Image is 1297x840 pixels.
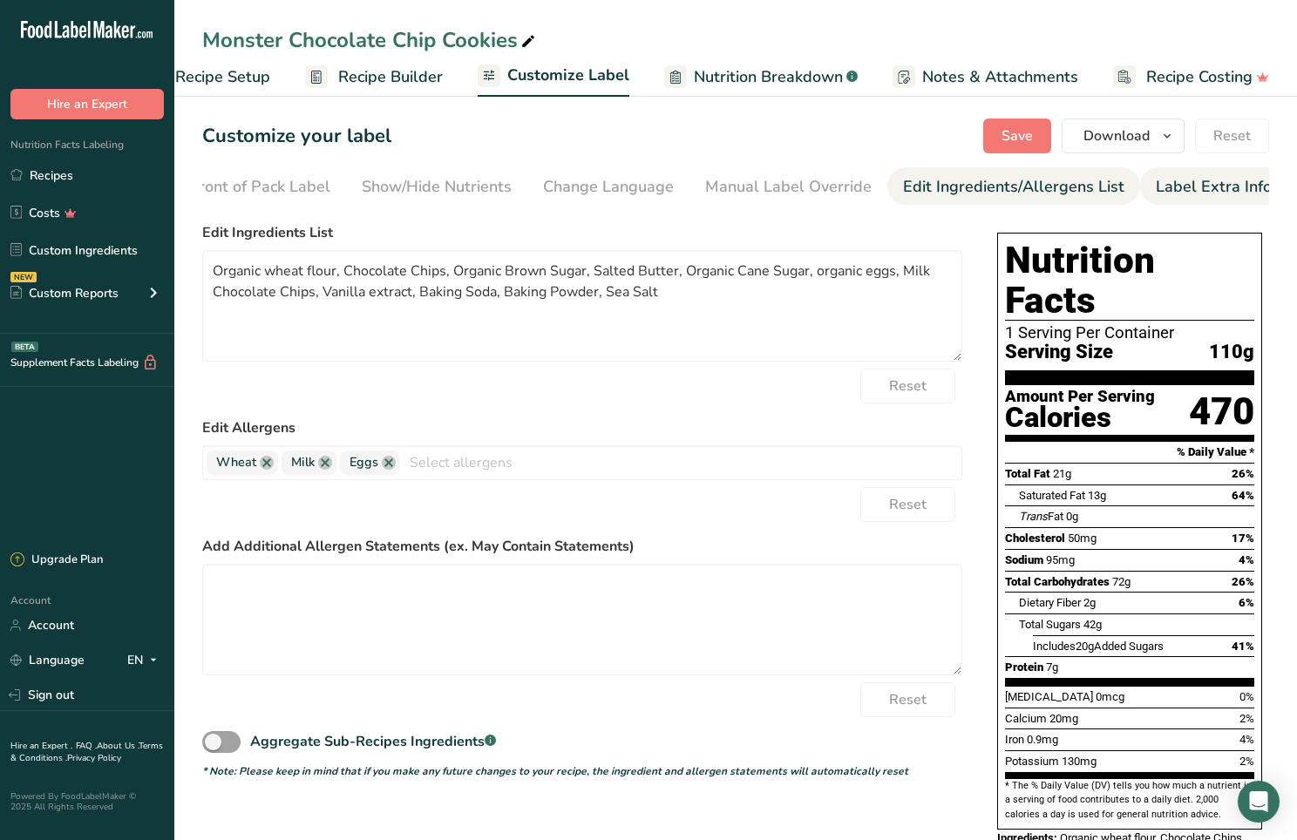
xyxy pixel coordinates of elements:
span: Nutrition Breakdown [694,65,843,89]
span: 0% [1239,690,1254,703]
span: Fat [1019,510,1063,523]
div: Front of Pack Label [190,175,330,199]
a: Language [10,645,85,675]
span: 13g [1088,489,1106,502]
div: Custom Reports [10,284,119,302]
button: Download [1062,119,1185,153]
span: 95mg [1046,553,1075,566]
span: Saturated Fat [1019,489,1085,502]
button: Save [983,119,1051,153]
label: Edit Ingredients List [202,222,962,243]
span: Reset [1213,125,1251,146]
a: Notes & Attachments [893,58,1078,97]
div: Amount Per Serving [1005,389,1155,405]
section: * The % Daily Value (DV) tells you how much a nutrient in a serving of food contributes to a dail... [1005,779,1254,822]
button: Reset [860,369,955,403]
span: 41% [1232,640,1254,653]
span: Total Fat [1005,467,1050,480]
span: 2% [1239,712,1254,725]
input: Select allergens [400,449,961,476]
span: Total Sugars [1019,618,1081,631]
div: Show/Hide Nutrients [362,175,512,199]
span: 0g [1066,510,1078,523]
span: Reset [889,376,927,396]
span: Potassium [1005,755,1059,768]
span: Wheat [216,453,256,472]
a: About Us . [97,740,139,752]
span: 4% [1239,553,1254,566]
a: Privacy Policy [67,752,121,764]
div: Manual Label Override [705,175,872,199]
span: Eggs [350,453,378,472]
span: Calcium [1005,712,1047,725]
span: 50mg [1068,532,1097,545]
span: 72g [1112,575,1131,588]
span: Sodium [1005,553,1043,566]
a: Recipe Builder [305,58,443,97]
span: 0mcg [1096,690,1124,703]
div: BETA [11,342,38,352]
span: 20g [1076,640,1094,653]
span: 130mg [1062,755,1097,768]
span: Includes Added Sugars [1033,640,1164,653]
span: Protein [1005,660,1043,674]
span: Recipe Costing [1146,65,1253,89]
span: 26% [1232,467,1254,480]
a: Recipe Costing [1113,58,1269,97]
span: Total Carbohydrates [1005,575,1110,588]
a: Hire an Expert . [10,740,72,752]
a: FAQ . [76,740,97,752]
section: % Daily Value * [1005,442,1254,463]
h1: Customize your label [202,122,391,151]
div: NEW [10,272,37,282]
div: Aggregate Sub-Recipes Ingredients [250,731,496,752]
a: Customize Label [478,56,629,98]
h1: Nutrition Facts [1005,240,1254,321]
span: [MEDICAL_DATA] [1005,690,1093,703]
div: EN [127,650,164,671]
span: Milk [291,453,315,472]
label: Add Additional Allergen Statements (ex. May Contain Statements) [202,536,962,557]
span: 0.9mg [1027,733,1058,746]
span: Iron [1005,733,1024,746]
span: 21g [1053,467,1071,480]
span: Recipe Builder [338,65,443,89]
button: Hire an Expert [10,89,164,119]
div: Upgrade Plan [10,552,103,569]
span: 7g [1046,660,1058,674]
div: Label Extra Info [1156,175,1272,199]
span: Serving Size [1005,342,1113,363]
div: Powered By FoodLabelMaker © 2025 All Rights Reserved [10,791,164,812]
span: Cholesterol [1005,532,1065,545]
div: Monster Chocolate Chip Cookies [202,24,539,56]
div: Change Language [543,175,674,199]
div: Calories [1005,405,1155,430]
span: 20mg [1049,712,1078,725]
span: 42g [1083,618,1102,631]
button: Reset [860,487,955,522]
span: 2g [1083,596,1096,609]
span: Recipe Setup [175,65,270,89]
div: 1 Serving Per Container [1005,324,1254,342]
i: Trans [1019,510,1048,523]
span: 17% [1232,532,1254,545]
span: Customize Label [507,64,629,87]
span: 4% [1239,733,1254,746]
div: 470 [1189,389,1254,435]
a: Terms & Conditions . [10,740,163,764]
a: Recipe Setup [142,58,270,97]
span: Download [1083,125,1150,146]
span: Notes & Attachments [922,65,1078,89]
i: * Note: Please keep in mind that if you make any future changes to your recipe, the ingredient an... [202,764,908,778]
div: Edit Ingredients/Allergens List [903,175,1124,199]
div: Open Intercom Messenger [1238,781,1280,823]
button: Reset [860,682,955,717]
span: Save [1002,125,1033,146]
span: Reset [889,494,927,515]
span: 6% [1239,596,1254,609]
span: 110g [1209,342,1254,363]
span: 2% [1239,755,1254,768]
button: Reset [1195,119,1269,153]
span: Dietary Fiber [1019,596,1081,609]
span: Reset [889,689,927,710]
